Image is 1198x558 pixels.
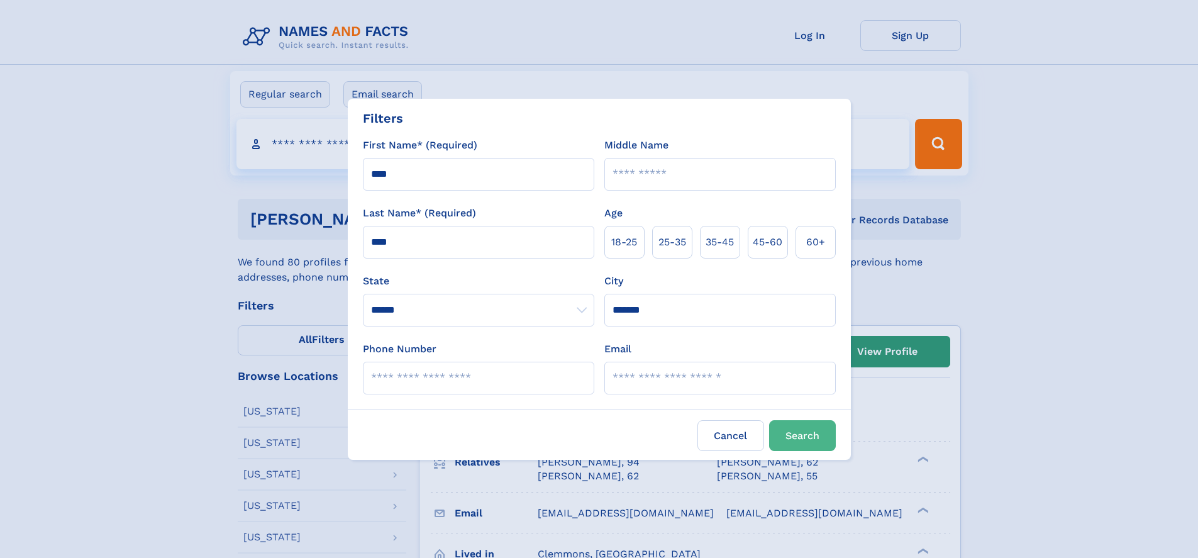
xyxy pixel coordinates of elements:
label: Last Name* (Required) [363,206,476,221]
label: State [363,274,594,289]
button: Search [769,420,836,451]
span: 60+ [806,235,825,250]
span: 35‑45 [706,235,734,250]
div: Filters [363,109,403,128]
label: Cancel [697,420,764,451]
label: Email [604,342,631,357]
span: 45‑60 [753,235,782,250]
label: City [604,274,623,289]
label: First Name* (Required) [363,138,477,153]
label: Middle Name [604,138,668,153]
span: 18‑25 [611,235,637,250]
span: 25‑35 [658,235,686,250]
label: Phone Number [363,342,436,357]
label: Age [604,206,623,221]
